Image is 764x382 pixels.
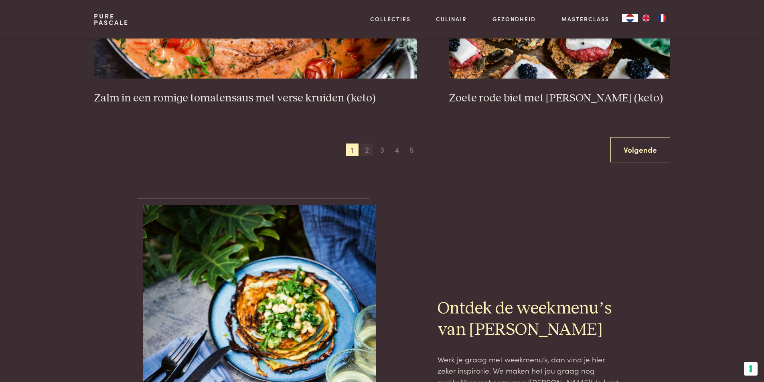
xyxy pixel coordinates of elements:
a: Collecties [370,15,411,23]
a: PurePascale [94,13,129,26]
h2: Ontdek de weekmenu’s van [PERSON_NAME] [438,298,621,341]
span: 3 [376,144,389,156]
ul: Language list [638,14,670,22]
a: Volgende [610,137,670,162]
span: 2 [361,144,373,156]
span: 1 [346,144,359,156]
span: 5 [405,144,418,156]
a: Masterclass [561,15,609,23]
h3: Zalm in een romige tomatensaus met verse kruiden (keto) [94,91,417,105]
span: 4 [391,144,403,156]
a: Culinair [436,15,467,23]
a: FR [654,14,670,22]
h3: Zoete rode biet met [PERSON_NAME] (keto) [449,91,670,105]
a: Gezondheid [492,15,536,23]
button: Uw voorkeuren voor toestemming voor trackingtechnologieën [744,362,758,376]
div: Language [622,14,638,22]
aside: Language selected: Nederlands [622,14,670,22]
a: NL [622,14,638,22]
a: EN [638,14,654,22]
